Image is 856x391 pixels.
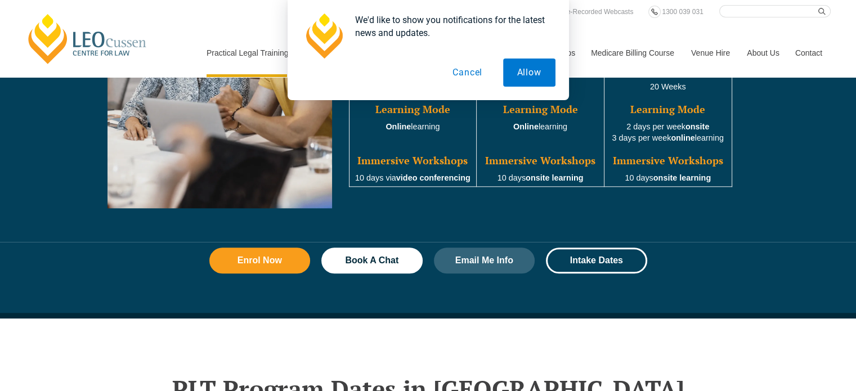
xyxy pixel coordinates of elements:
[526,173,583,182] strong: onsite learning
[653,173,711,182] strong: onsite learning
[546,248,647,273] a: Intake Dates
[685,122,709,131] strong: onsite
[606,104,730,115] h3: Learning Mode
[438,59,496,87] button: Cancel
[477,50,604,187] td: 20 Weeks learning 10 days
[237,256,282,265] span: Enrol Now
[351,155,476,167] h3: Immersive Workshops
[209,248,311,273] a: Enrol Now
[349,50,477,187] td: learning 10 days via
[321,248,423,273] a: Book A Chat
[570,256,623,265] span: Intake Dates
[478,155,603,167] h3: Immersive Workshops
[301,14,346,59] img: notification icon
[434,248,535,273] a: Email Me Info
[346,14,555,39] div: We'd like to show you notifications for the latest news and updates.
[455,256,513,265] span: Email Me Info
[513,122,539,131] strong: Online
[386,122,411,131] strong: Online
[396,173,470,182] strong: video conferencing
[351,104,476,115] h3: Learning Mode
[345,256,398,265] span: Book A Chat
[606,155,730,167] h3: Immersive Workshops
[503,59,555,87] button: Allow
[604,50,732,187] td: 20 Weeks 2 days per week 3 days per week learning 10 days
[478,104,603,115] h3: Learning Mode
[671,133,694,142] strong: online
